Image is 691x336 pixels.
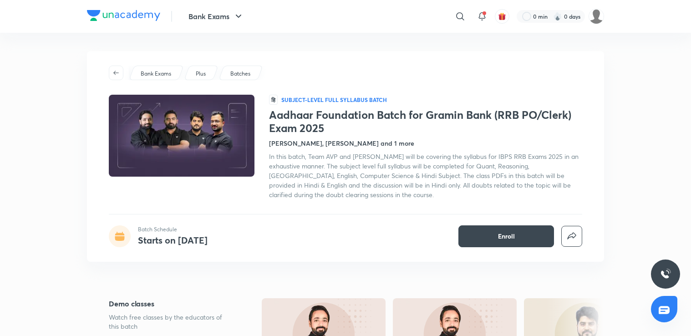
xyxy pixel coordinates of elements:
p: Bank Exams [141,70,171,78]
a: Plus [194,70,208,78]
img: shruti garg [589,9,604,24]
h4: Starts on [DATE] [138,234,208,246]
a: Batches [229,70,252,78]
img: Thumbnail [107,94,256,178]
img: avatar [498,12,506,20]
img: ttu [660,269,671,280]
button: Enroll [458,225,554,247]
span: हि [269,95,278,105]
button: avatar [495,9,509,24]
a: Bank Exams [139,70,173,78]
span: In this batch, Team AVP and [PERSON_NAME] will be covering the syllabus for IBPS RRB Exams 2025 i... [269,152,579,199]
p: Batches [230,70,250,78]
p: Watch free classes by the educators of this batch [109,313,233,331]
img: Company Logo [87,10,160,21]
img: streak [553,12,562,21]
h4: [PERSON_NAME], [PERSON_NAME] and 1 more [269,138,414,148]
button: Bank Exams [183,7,249,25]
p: Batch Schedule [138,225,208,234]
a: Company Logo [87,10,160,23]
p: Subject-level full syllabus Batch [281,96,387,103]
h5: Demo classes [109,298,233,309]
h1: Aadhaar Foundation Batch for Gramin Bank (RRB PO/Clerk) Exam 2025 [269,108,582,135]
p: Plus [196,70,206,78]
span: Enroll [498,232,515,241]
